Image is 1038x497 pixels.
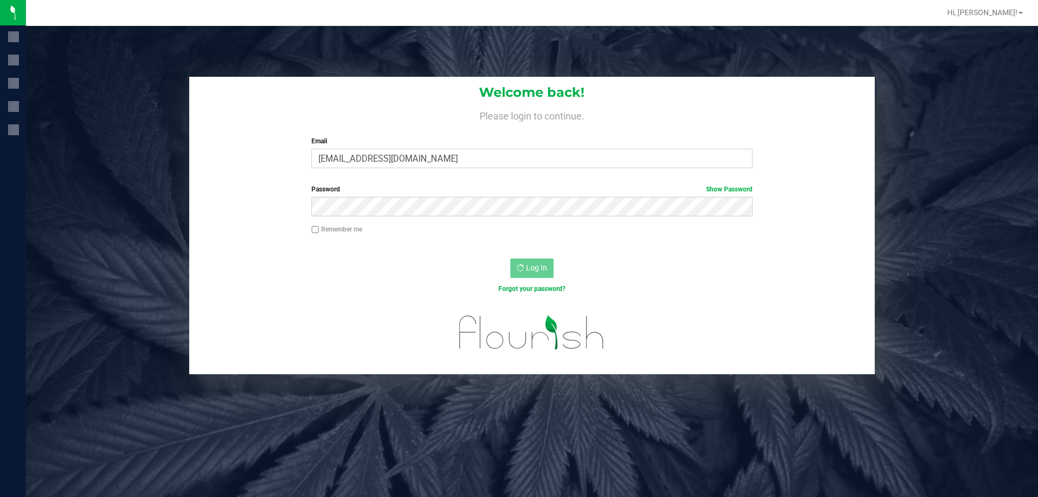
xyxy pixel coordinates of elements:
[311,185,340,193] span: Password
[311,224,362,234] label: Remember me
[498,285,565,293] a: Forgot your password?
[189,108,875,121] h4: Please login to continue.
[526,263,547,272] span: Log In
[311,136,752,146] label: Email
[446,305,617,360] img: flourish_logo.svg
[706,185,753,193] a: Show Password
[947,8,1017,17] span: Hi, [PERSON_NAME]!
[311,226,319,234] input: Remember me
[510,259,554,278] button: Log In
[189,85,875,100] h1: Welcome back!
